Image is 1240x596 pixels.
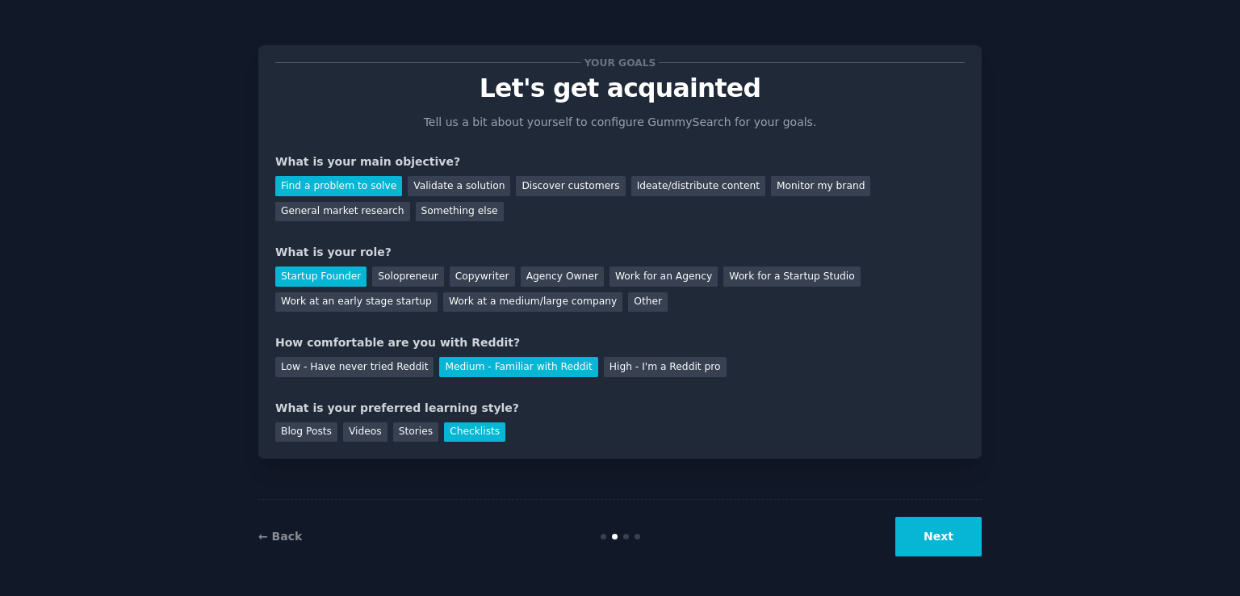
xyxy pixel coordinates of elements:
a: ← Back [258,530,302,543]
div: Work at a medium/large company [443,292,622,313]
div: Blog Posts [275,422,337,443]
button: Next [895,517,982,556]
div: Videos [343,422,387,443]
div: Validate a solution [408,176,510,196]
div: Ideate/distribute content [631,176,765,196]
div: Find a problem to solve [275,176,402,196]
div: Discover customers [516,176,625,196]
div: What is your preferred learning style? [275,400,965,417]
div: Checklists [444,422,505,443]
p: Let's get acquainted [275,74,965,103]
div: Copywriter [450,267,515,287]
div: Low - Have never tried Reddit [275,357,434,377]
div: Other [628,292,668,313]
span: Your goals [581,54,659,71]
div: Work at an early stage startup [275,292,438,313]
div: Stories [393,422,438,443]
div: Solopreneur [372,267,443,287]
p: Tell us a bit about yourself to configure GummySearch for your goals. [417,114,823,131]
div: What is your main objective? [275,153,965,170]
div: Work for a Startup Studio [723,267,860,287]
div: Startup Founder [275,267,367,287]
div: Medium - Familiar with Reddit [439,357,597,377]
div: Work for an Agency [610,267,718,287]
div: What is your role? [275,244,965,261]
div: High - I'm a Reddit pro [604,357,727,377]
div: Something else [416,202,504,222]
div: Agency Owner [521,267,604,287]
div: Monitor my brand [771,176,870,196]
div: General market research [275,202,410,222]
div: How comfortable are you with Reddit? [275,334,965,351]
